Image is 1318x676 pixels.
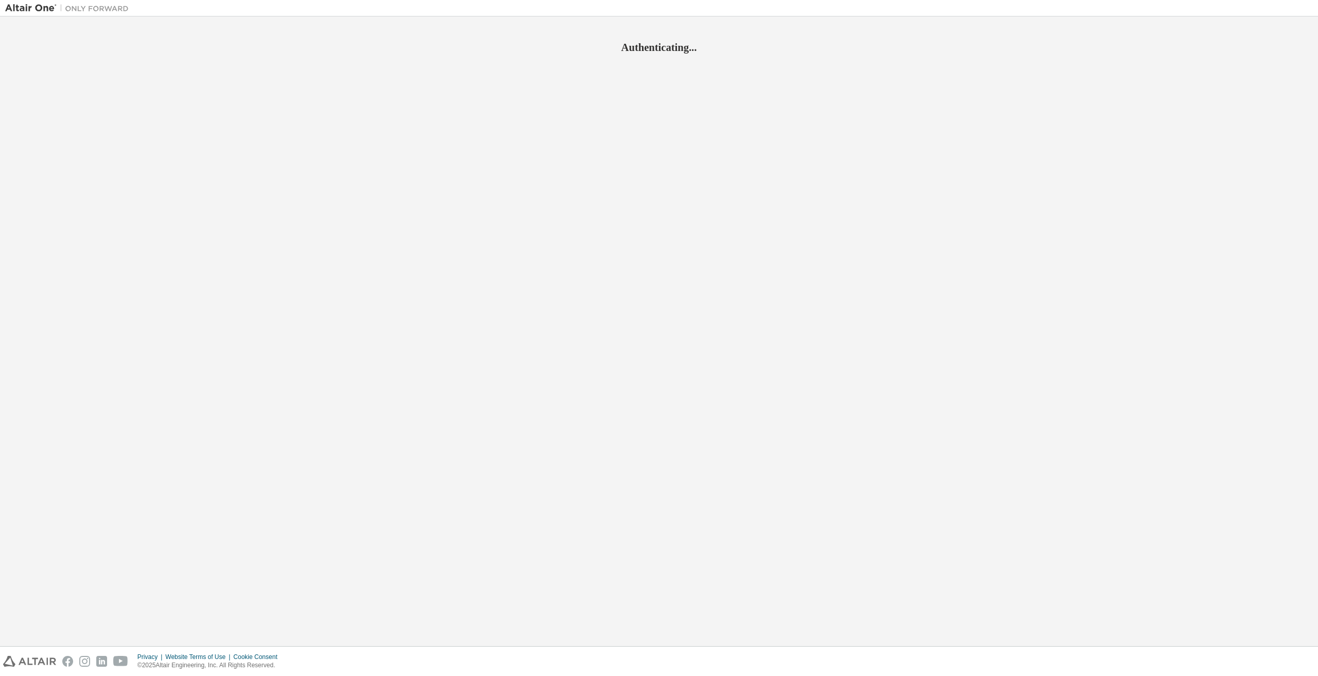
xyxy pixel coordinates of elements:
[5,3,134,13] img: Altair One
[113,656,128,667] img: youtube.svg
[5,41,1313,54] h2: Authenticating...
[137,661,284,670] p: © 2025 Altair Engineering, Inc. All Rights Reserved.
[137,653,165,661] div: Privacy
[62,656,73,667] img: facebook.svg
[165,653,233,661] div: Website Terms of Use
[96,656,107,667] img: linkedin.svg
[79,656,90,667] img: instagram.svg
[3,656,56,667] img: altair_logo.svg
[233,653,283,661] div: Cookie Consent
